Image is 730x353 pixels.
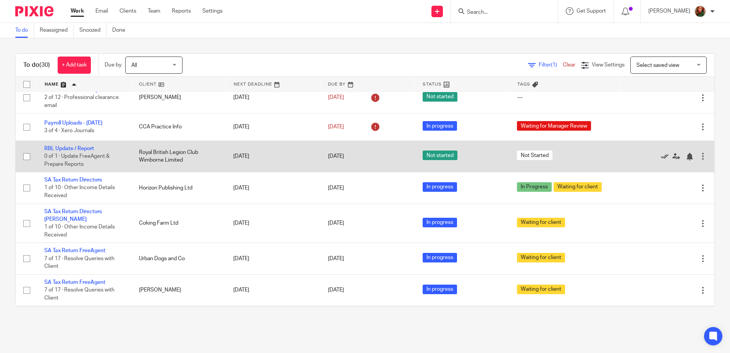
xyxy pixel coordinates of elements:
span: In progress [423,253,457,262]
a: Clients [120,7,136,15]
a: Clear [563,62,575,68]
span: Not Started [517,151,552,160]
td: [DATE] [226,204,320,243]
a: Reports [172,7,191,15]
a: Team [148,7,160,15]
a: Work [71,7,84,15]
td: Coking Farm Ltd [131,204,226,243]
a: Email [95,7,108,15]
span: Waiting for client [517,253,565,262]
td: Royal British Legion Club Wimborne Limited [131,141,226,172]
span: [DATE] [328,124,344,130]
td: [PERSON_NAME] [131,274,226,306]
a: SA Tax Return FreeAgent [44,280,105,285]
span: Waiting for client [554,182,602,192]
span: Waiting for client [517,285,565,294]
span: Waiting for Manager Review [517,121,591,131]
a: To do [15,23,34,38]
h1: To do [23,61,50,69]
span: View Settings [592,62,625,68]
a: Payroll Uploads - [DATE] [44,120,102,126]
td: Urban Dogs and Co [131,243,226,274]
span: 7 of 17 · Resolve Queries with Client [44,287,115,301]
span: In progress [423,182,457,192]
a: Mark as done [661,152,672,160]
span: [DATE] [328,288,344,293]
span: In progress [423,218,457,227]
a: New client onboarding [44,87,98,92]
span: 1 of 10 · Other Income Details Received [44,185,115,199]
span: 0 of 1 · Update FreeAgent & Prepare Reports [44,154,110,167]
a: Reassigned [40,23,74,38]
span: Filter [539,62,563,68]
span: [DATE] [328,154,344,159]
span: Waiting for client [517,218,565,227]
a: Done [112,23,131,38]
span: 2 of 12 · Professional clearance email [44,95,119,108]
td: [DATE] [226,274,320,306]
a: + Add task [58,57,91,74]
a: RBL Update / Report [44,146,94,151]
span: 3 of 4 · Xero Journals [44,128,94,134]
span: Not started [423,92,457,102]
td: [DATE] [226,243,320,274]
td: CCA Practice Info [131,113,226,141]
span: [DATE] [328,185,344,191]
span: 7 of 17 · Resolve Queries with Client [44,256,115,269]
span: [DATE] [328,220,344,226]
span: In progress [423,121,457,131]
span: (1) [551,62,557,68]
td: [DATE] [226,141,320,172]
span: All [131,63,137,68]
span: (30) [39,62,50,68]
span: Not started [423,151,457,160]
img: sallycropped.JPG [694,5,706,18]
a: Settings [202,7,223,15]
a: SA Tax Return Directors [44,177,102,183]
span: Tags [517,82,530,86]
span: [DATE] [328,95,344,100]
td: [DATE] [226,82,320,113]
span: In progress [423,285,457,294]
img: Pixie [15,6,53,16]
input: Search [466,9,535,16]
p: [PERSON_NAME] [648,7,690,15]
td: Watton and Sons [131,306,226,337]
td: [DATE] [226,306,320,337]
span: 1 of 10 · Other Income Details Received [44,225,115,238]
a: SA Tax Return FreeAgent [44,248,105,253]
span: In Progress [517,182,552,192]
a: SA Tax Return Directors [PERSON_NAME] [44,209,102,222]
span: Get Support [577,8,606,14]
td: Horizon Publishing Ltd [131,172,226,204]
span: [DATE] [328,256,344,261]
td: [DATE] [226,113,320,141]
p: Due by [105,61,121,69]
div: --- [517,94,612,101]
span: Select saved view [636,63,679,68]
a: Snoozed [79,23,107,38]
td: [PERSON_NAME] [131,82,226,113]
td: [DATE] [226,172,320,204]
